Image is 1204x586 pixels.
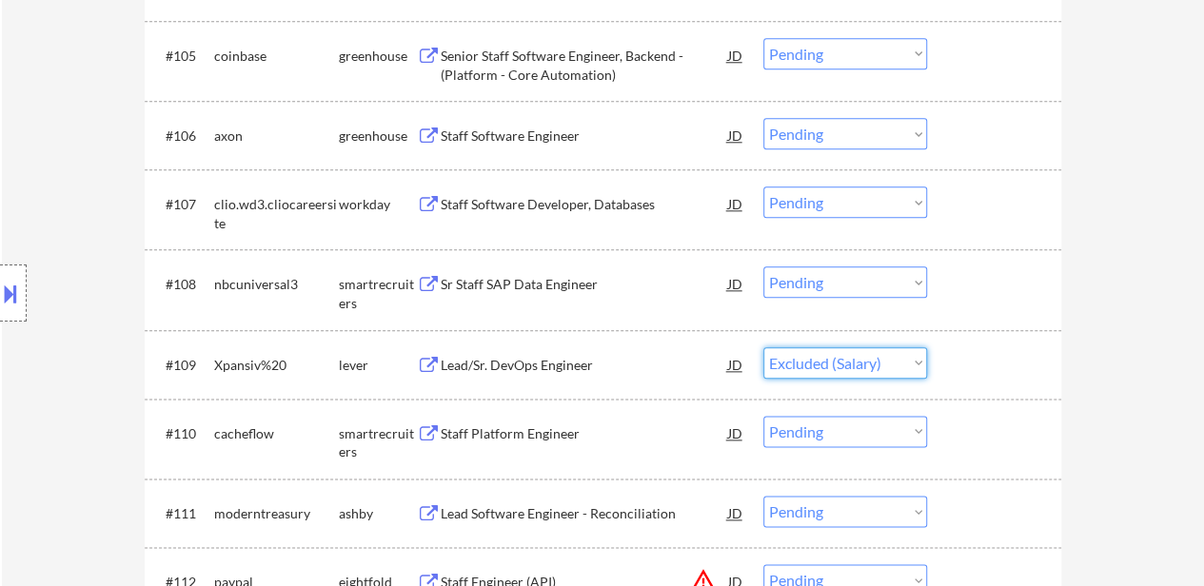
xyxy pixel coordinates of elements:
div: JD [726,347,745,381]
div: #111 [166,504,199,523]
div: JD [726,38,745,72]
div: Staff Platform Engineer [441,424,728,443]
div: greenhouse [339,127,417,146]
div: workday [339,195,417,214]
div: lever [339,356,417,375]
div: Staff Software Engineer [441,127,728,146]
div: JD [726,496,745,530]
div: Lead/Sr. DevOps Engineer [441,356,728,375]
div: JD [726,186,745,221]
div: coinbase [214,47,339,66]
div: Staff Software Developer, Databases [441,195,728,214]
div: moderntreasury [214,504,339,523]
div: ashby [339,504,417,523]
div: JD [726,416,745,450]
div: #105 [166,47,199,66]
div: smartrecruiters [339,424,417,461]
div: JD [726,266,745,301]
div: JD [726,118,745,152]
div: Lead Software Engineer - Reconciliation [441,504,728,523]
div: Sr Staff SAP Data Engineer [441,275,728,294]
div: smartrecruiters [339,275,417,312]
div: Senior Staff Software Engineer, Backend - (Platform - Core Automation) [441,47,728,84]
div: greenhouse [339,47,417,66]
